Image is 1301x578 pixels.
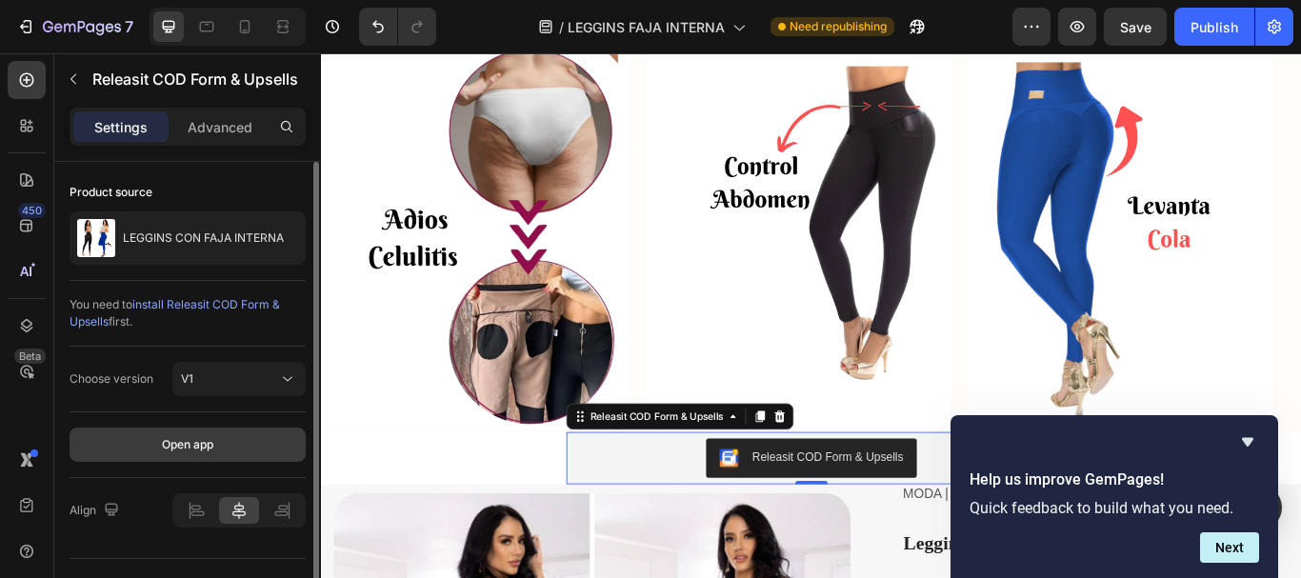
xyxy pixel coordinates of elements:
iframe: Design area [321,53,1301,578]
p: 7 [125,15,133,38]
div: Releasit COD Form & Upsells [310,415,472,432]
div: Align [70,498,123,524]
div: You need to first. [70,296,306,330]
span: / [559,17,564,37]
span: Need republishing [790,18,887,35]
div: 450 [18,203,46,218]
div: Choose version [70,370,153,388]
div: Beta [14,349,46,364]
div: Open app [162,436,213,453]
div: Product source [70,184,152,201]
button: Publish [1174,8,1254,46]
button: Next question [1200,532,1259,563]
div: Help us improve GemPages! [970,430,1259,563]
p: LEGGINS CON FAJA INTERNA [123,231,284,245]
span: V1 [181,371,193,386]
p: MODA | ESTILO [678,505,1127,525]
span: LEGGINS FAJA INTERNA [568,17,725,37]
p: Settings [94,117,148,137]
p: Advanced [188,117,252,137]
span: install Releasit COD Form & Upsells [70,297,280,329]
span: Save [1120,19,1151,35]
button: Releasit COD Form & Upsells [449,449,693,495]
p: Quick feedback to build what you need. [970,499,1259,517]
button: Open app [70,428,306,462]
div: Undo/Redo [359,8,436,46]
img: CKKYs5695_ICEAE=.webp [464,461,487,484]
button: 7 [8,8,142,46]
button: Hide survey [1236,430,1259,453]
img: product feature img [77,219,115,257]
p: Releasit COD Form & Upsells [92,68,298,90]
button: V1 [172,362,306,396]
div: Releasit COD Form & Upsells [502,461,678,481]
h2: Help us improve GemPages! [970,468,1259,491]
button: Save [1104,8,1167,46]
div: Publish [1191,17,1238,37]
